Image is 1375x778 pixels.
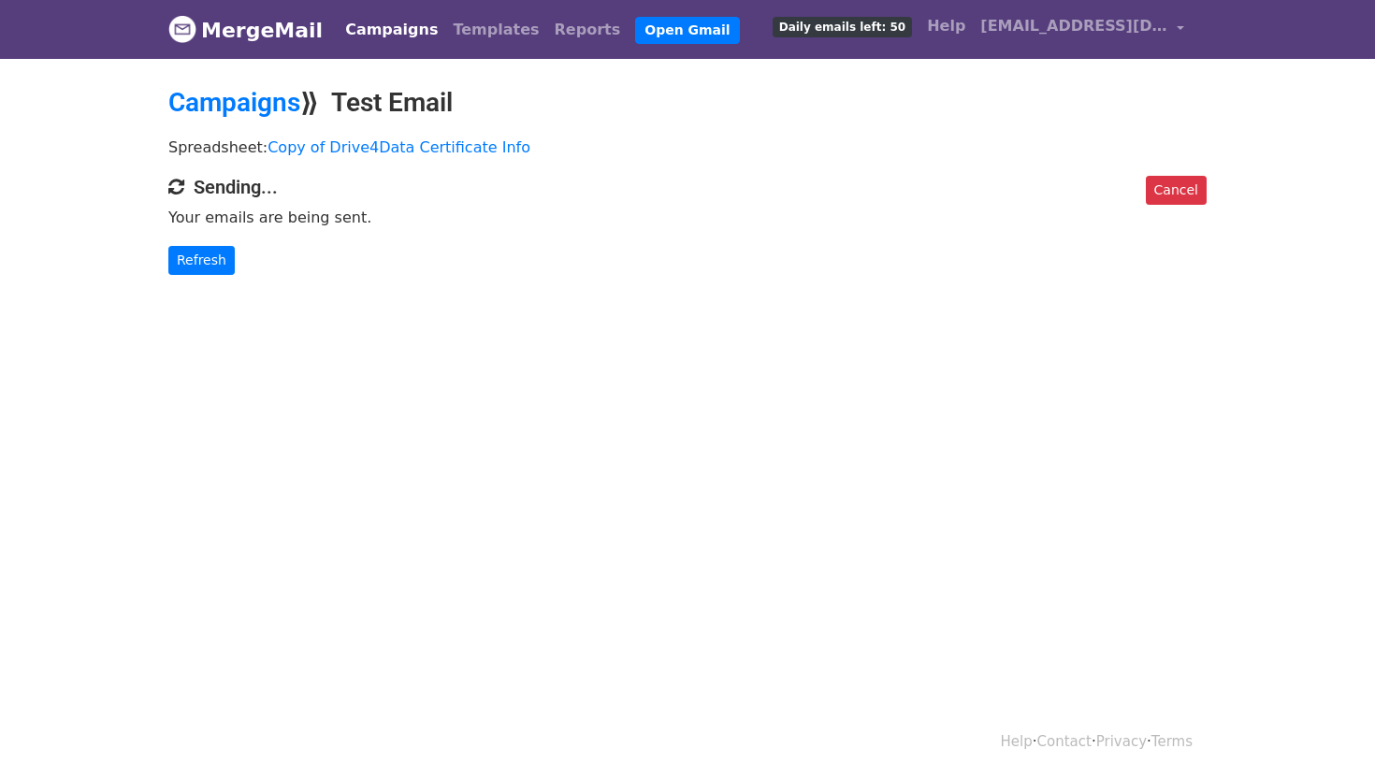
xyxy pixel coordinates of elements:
a: MergeMail [168,10,323,50]
a: Refresh [168,246,235,275]
span: [EMAIL_ADDRESS][DOMAIN_NAME] [980,15,1167,37]
a: Daily emails left: 50 [765,7,919,45]
span: Daily emails left: 50 [773,17,912,37]
a: Templates [445,11,546,49]
p: Your emails are being sent. [168,208,1207,227]
a: Privacy [1096,733,1147,750]
p: Spreadsheet: [168,137,1207,157]
h2: ⟫ Test Email [168,87,1207,119]
img: MergeMail logo [168,15,196,43]
a: Campaigns [338,11,445,49]
a: Contact [1037,733,1092,750]
a: Reports [547,11,629,49]
a: Copy of Drive4Data Certificate Info [268,138,530,156]
a: Help [1001,733,1033,750]
a: Open Gmail [635,17,739,44]
a: Cancel [1146,176,1207,205]
h4: Sending... [168,176,1207,198]
a: [EMAIL_ADDRESS][DOMAIN_NAME] [973,7,1192,51]
a: Help [919,7,973,45]
a: Campaigns [168,87,300,118]
a: Terms [1151,733,1193,750]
